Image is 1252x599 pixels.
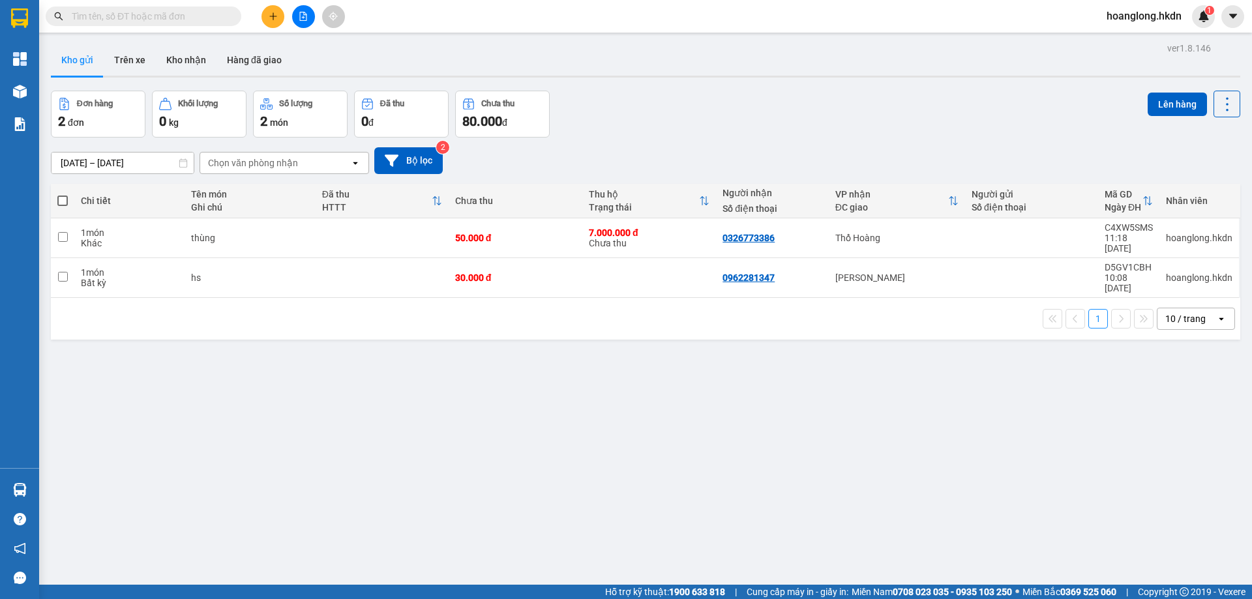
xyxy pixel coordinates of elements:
div: 10:08 [DATE] [1105,272,1153,293]
button: Kho nhận [156,44,216,76]
div: Đơn hàng [77,99,113,108]
img: dashboard-icon [13,52,27,66]
span: Cung cấp máy in - giấy in: [747,585,848,599]
div: [PERSON_NAME] [835,272,959,283]
span: copyright [1180,587,1189,596]
span: đ [368,117,374,128]
div: 7.000.000 đ [589,227,709,238]
svg: open [350,158,361,168]
span: đ [502,117,507,128]
span: ⚪️ [1015,589,1019,594]
th: Toggle SortBy [829,184,965,218]
span: Hỗ trợ kỹ thuật: [605,585,725,599]
button: 1 [1088,309,1108,329]
div: Chưa thu [455,196,576,206]
div: thùng [191,233,309,243]
span: 0 [159,113,166,129]
div: Trạng thái [589,202,699,212]
div: Người nhận [723,188,822,198]
div: Chưa thu [589,227,709,248]
img: warehouse-icon [13,85,27,98]
span: 2 [58,113,65,129]
span: đơn [68,117,84,128]
button: Đơn hàng2đơn [51,91,145,138]
div: 0326773386 [723,233,775,243]
div: Ngày ĐH [1105,202,1142,212]
strong: 0369 525 060 [1060,587,1116,597]
span: file-add [299,12,308,21]
div: Chưa thu [481,99,514,108]
div: Nhân viên [1166,196,1232,206]
sup: 1 [1205,6,1214,15]
div: Chi tiết [81,196,177,206]
div: Thổ Hoàng [835,233,959,243]
span: món [270,117,288,128]
button: aim [322,5,345,28]
span: question-circle [14,513,26,525]
span: aim [329,12,338,21]
div: hoanglong.hkdn [1166,233,1232,243]
span: Miền Bắc [1022,585,1116,599]
div: 0962281347 [723,272,775,283]
span: notification [14,542,26,555]
button: Đã thu0đ [354,91,449,138]
span: | [1126,585,1128,599]
div: 30.000 đ [455,272,576,283]
span: search [54,12,63,21]
button: Hàng đã giao [216,44,292,76]
div: Số lượng [279,99,312,108]
button: file-add [292,5,315,28]
img: warehouse-icon [13,483,27,497]
div: VP nhận [835,189,948,199]
div: Thu hộ [589,189,699,199]
svg: open [1216,314,1227,324]
div: 11:18 [DATE] [1105,233,1153,254]
button: plus [261,5,284,28]
strong: 1900 633 818 [669,587,725,597]
span: Miền Nam [852,585,1012,599]
div: 50.000 đ [455,233,576,243]
button: Bộ lọc [374,147,443,174]
div: C4XW5SMS [1105,222,1153,233]
span: 0 [361,113,368,129]
span: 2 [260,113,267,129]
div: Đã thu [322,189,432,199]
div: hs [191,272,309,283]
div: Người gửi [972,189,1092,199]
img: solution-icon [13,117,27,131]
div: Khác [81,238,177,248]
span: plus [269,12,278,21]
div: ĐC giao [835,202,948,212]
div: Khối lượng [178,99,218,108]
button: Số lượng2món [253,91,348,138]
div: Tên món [191,189,309,199]
span: kg [169,117,179,128]
div: Chọn văn phòng nhận [208,156,298,169]
div: Ghi chú [191,202,309,212]
img: logo-vxr [11,8,28,28]
div: Số điện thoại [723,203,822,214]
div: 1 món [81,267,177,278]
div: D5GV1CBH [1105,262,1153,272]
th: Toggle SortBy [1098,184,1159,218]
div: Mã GD [1105,189,1142,199]
sup: 2 [436,141,449,154]
div: ver 1.8.146 [1167,41,1211,55]
button: caret-down [1221,5,1244,28]
span: hoanglong.hkdn [1096,8,1192,24]
button: Lên hàng [1148,93,1207,116]
input: Tìm tên, số ĐT hoặc mã đơn [72,9,226,23]
button: Chưa thu80.000đ [455,91,550,138]
span: caret-down [1227,10,1239,22]
strong: 0708 023 035 - 0935 103 250 [893,587,1012,597]
th: Toggle SortBy [316,184,449,218]
div: Đã thu [380,99,404,108]
div: 1 món [81,227,177,238]
input: Select a date range. [52,153,194,173]
span: 80.000 [462,113,502,129]
span: | [735,585,737,599]
button: Khối lượng0kg [152,91,246,138]
div: 10 / trang [1165,312,1206,325]
div: hoanglong.hkdn [1166,272,1232,283]
th: Toggle SortBy [582,184,716,218]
